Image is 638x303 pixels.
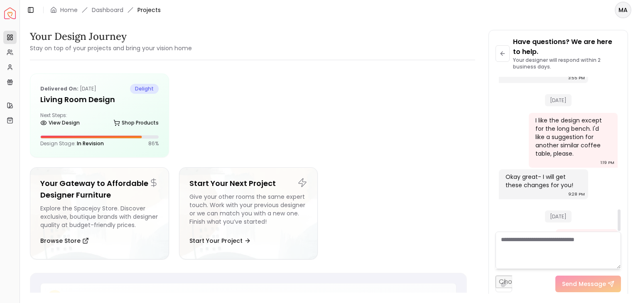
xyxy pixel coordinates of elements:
[130,84,159,94] span: delight
[30,44,192,52] small: Stay on top of your projects and bring your vision home
[513,57,621,70] p: Your designer will respond within 2 business days.
[40,84,96,94] p: [DATE]
[77,140,104,147] span: In Revision
[568,74,585,82] div: 3:55 PM
[113,117,159,129] a: Shop Products
[40,94,159,105] h5: Living Room design
[50,6,161,14] nav: breadcrumb
[40,85,79,92] b: Delivered on:
[179,167,318,259] a: Start Your Next ProjectGive your other rooms the same expert touch. Work with your previous desig...
[513,37,621,57] p: Have questions? We are here to help.
[4,7,16,19] a: Spacejoy
[616,2,631,17] span: MA
[568,190,585,198] div: 9:28 PM
[30,30,192,43] h3: Your Design Journey
[4,7,16,19] img: Spacejoy Logo
[148,140,159,147] p: 86 %
[137,6,161,14] span: Projects
[60,6,78,14] a: Home
[92,6,123,14] a: Dashboard
[40,140,104,147] p: Design Stage:
[615,2,631,18] button: MA
[505,173,580,189] div: Okay great- I will get these changes for you!
[40,232,89,249] button: Browse Store
[189,178,308,189] h5: Start Your Next Project
[40,204,159,229] div: Explore the Spacejoy Store. Discover exclusive, boutique brands with designer quality at budget-f...
[535,116,610,158] div: I like the design except for the long bench. I'd like a suggestion for another similar coffee tab...
[40,178,159,201] h5: Your Gateway to Affordable Designer Furniture
[40,112,159,129] div: Next Steps:
[601,159,614,167] div: 1:19 PM
[30,167,169,259] a: Your Gateway to Affordable Designer FurnitureExplore the Spacejoy Store. Discover exclusive, bout...
[40,117,80,129] a: View Design
[189,193,308,229] div: Give your other rooms the same expert touch. Work with your previous designer or we can match you...
[189,232,251,249] button: Start Your Project
[545,210,572,222] span: [DATE]
[545,94,572,106] span: [DATE]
